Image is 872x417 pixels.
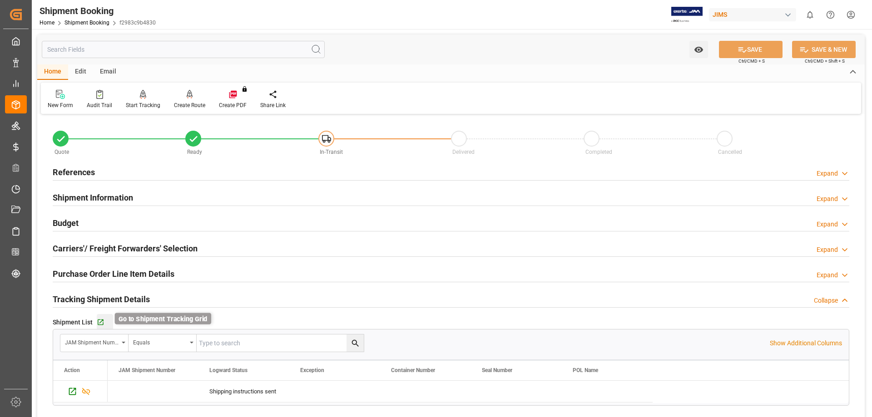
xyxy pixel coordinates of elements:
[48,101,73,109] div: New Form
[738,58,765,64] span: Ctrl/CMD + S
[689,41,708,58] button: open menu
[42,41,325,58] input: Search Fields
[817,169,838,178] div: Expand
[60,334,129,352] button: open menu
[197,334,364,352] input: Type to search
[347,334,364,352] button: search button
[53,166,95,178] h2: References
[452,149,475,155] span: Delivered
[718,149,742,155] span: Cancelled
[68,64,93,80] div: Edit
[260,101,286,109] div: Share Link
[320,149,343,155] span: In-Transit
[119,367,175,373] span: JAM Shipment Number
[209,367,248,373] span: Logward Status
[792,41,856,58] button: SAVE & NEW
[129,334,197,352] button: open menu
[805,58,845,64] span: Ctrl/CMD + Shift + S
[53,318,93,327] span: Shipment List
[126,101,160,109] div: Start Tracking
[709,8,796,21] div: JIMS
[53,191,133,204] h2: Shipment Information
[115,313,211,324] div: Go to Shipment Tracking Grid
[64,367,80,373] div: Action
[817,220,838,229] div: Expand
[482,367,512,373] span: Seal Number
[719,41,783,58] button: SAVE
[108,381,653,402] div: Press SPACE to select this row.
[40,20,54,26] a: Home
[174,101,205,109] div: Create Route
[817,270,838,280] div: Expand
[820,5,841,25] button: Help Center
[709,6,800,23] button: JIMS
[817,194,838,204] div: Expand
[814,296,838,305] div: Collapse
[93,64,123,80] div: Email
[573,367,598,373] span: POL Name
[585,149,612,155] span: Completed
[53,381,108,402] div: Press SPACE to select this row.
[300,367,324,373] span: Exception
[65,336,119,347] div: JAM Shipment Number
[40,4,156,18] div: Shipment Booking
[64,20,109,26] a: Shipment Booking
[97,314,113,330] button: Go to Shipment Tracking Grid
[53,293,150,305] h2: Tracking Shipment Details
[770,339,842,348] p: Show Additional Columns
[87,101,112,109] div: Audit Trail
[671,7,703,23] img: Exertis%20JAM%20-%20Email%20Logo.jpg_1722504956.jpg
[209,381,278,402] div: Shipping instructions sent
[54,149,69,155] span: Quote
[53,242,198,255] h2: Carriers'/ Freight Forwarders' Selection
[53,217,79,229] h2: Budget
[800,5,820,25] button: show 0 new notifications
[37,64,68,80] div: Home
[53,268,174,280] h2: Purchase Order Line Item Details
[133,336,187,347] div: Equals
[817,245,838,255] div: Expand
[187,149,202,155] span: Ready
[391,367,435,373] span: Container Number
